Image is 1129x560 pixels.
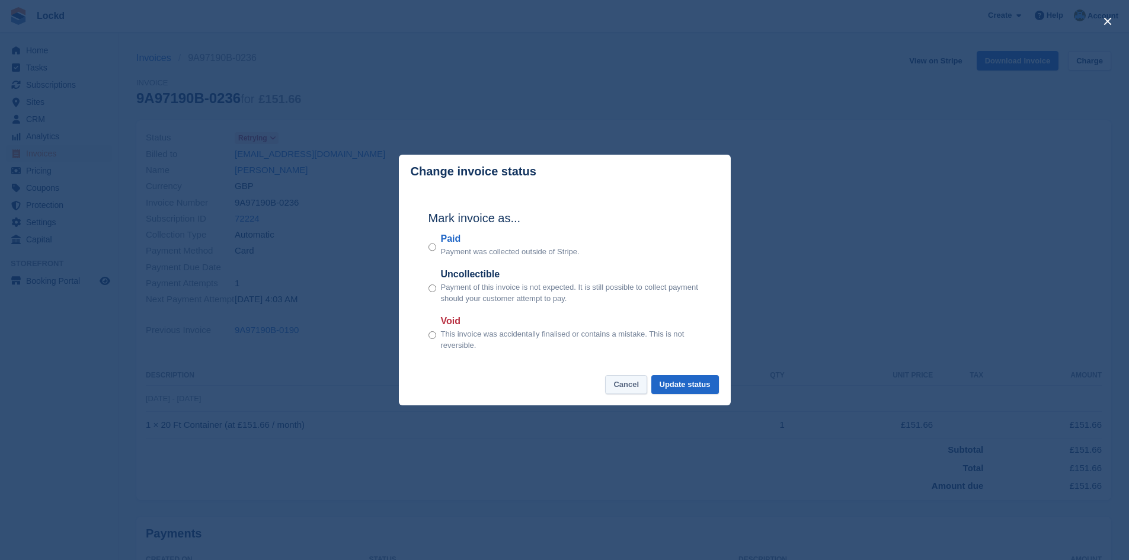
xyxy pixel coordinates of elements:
h2: Mark invoice as... [428,209,701,227]
button: close [1098,12,1117,31]
label: Void [441,314,701,328]
p: Payment of this invoice is not expected. It is still possible to collect payment should your cust... [441,281,701,305]
p: Change invoice status [411,165,536,178]
p: Payment was collected outside of Stripe. [441,246,580,258]
button: Cancel [605,375,647,395]
label: Uncollectible [441,267,701,281]
button: Update status [651,375,719,395]
label: Paid [441,232,580,246]
p: This invoice was accidentally finalised or contains a mistake. This is not reversible. [441,328,701,351]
